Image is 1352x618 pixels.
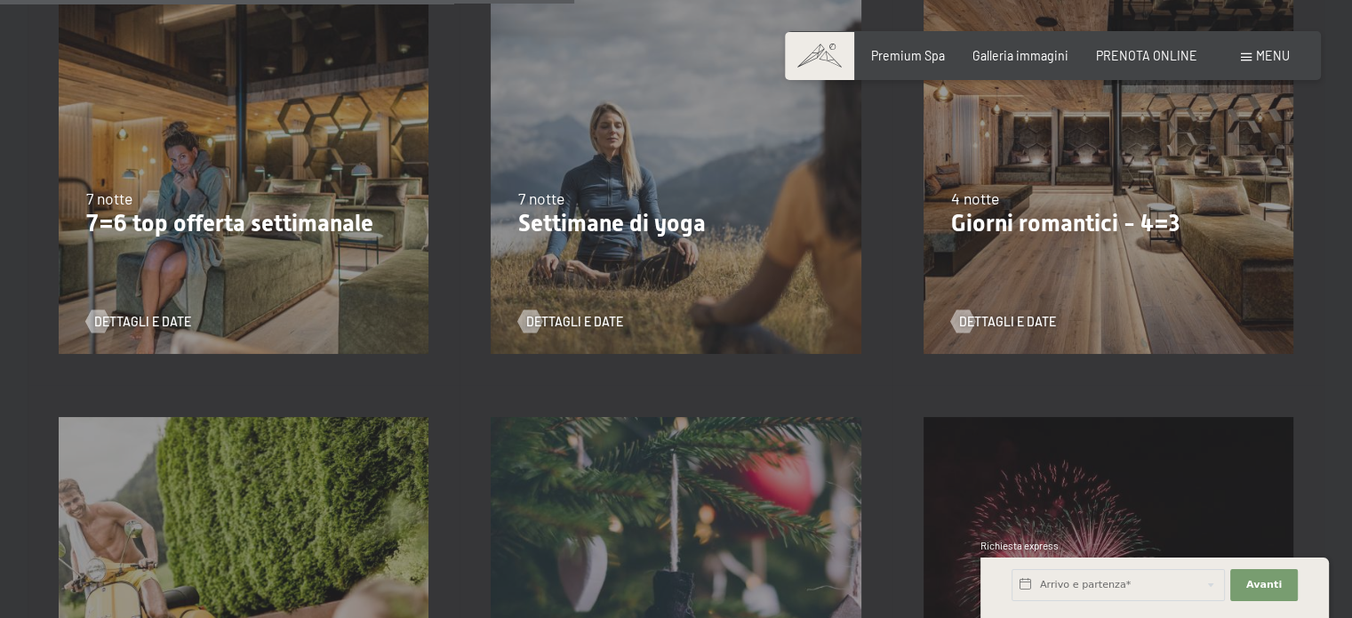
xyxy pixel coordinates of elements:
[86,210,401,238] p: 7=6 top offerta settimanale
[972,48,1068,63] a: Galleria immagini
[1256,48,1290,63] span: Menu
[526,313,623,331] span: Dettagli e Date
[1230,569,1298,601] button: Avanti
[951,210,1266,238] p: Giorni romantici - 4=3
[1096,48,1197,63] a: PRENOTA ONLINE
[518,313,623,331] a: Dettagli e Date
[1246,578,1282,592] span: Avanti
[94,313,191,331] span: Dettagli e Date
[86,189,132,208] span: 7 notte
[86,313,191,331] a: Dettagli e Date
[951,313,1056,331] a: Dettagli e Date
[959,313,1056,331] span: Dettagli e Date
[518,210,833,238] p: Settimane di yoga
[980,540,1059,551] span: Richiesta express
[871,48,945,63] a: Premium Spa
[518,189,564,208] span: 7 notte
[951,189,999,208] span: 4 notte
